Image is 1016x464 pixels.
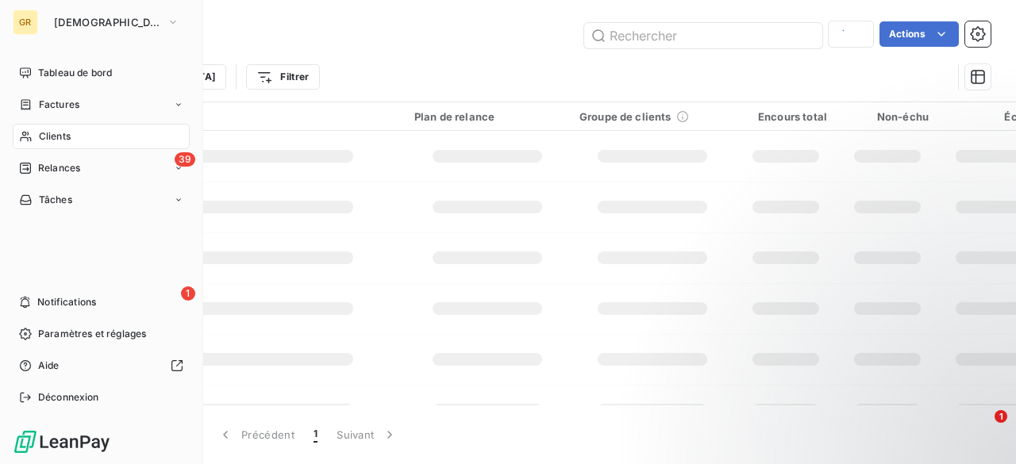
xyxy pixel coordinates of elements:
[579,110,672,123] span: Groupe de clients
[39,129,71,144] span: Clients
[846,110,929,123] div: Non-échu
[38,66,112,80] span: Tableau de bord
[208,418,304,451] button: Précédent
[414,110,560,123] div: Plan de relance
[962,410,1000,448] iframe: Intercom live chat
[879,21,959,47] button: Actions
[698,310,1016,421] iframe: Intercom notifications message
[175,152,195,167] span: 39
[13,429,111,454] img: Logo LeanPay
[13,10,38,35] div: GR
[584,23,822,48] input: Rechercher
[181,286,195,301] span: 1
[13,353,190,378] a: Aide
[38,359,60,373] span: Aide
[246,64,319,90] button: Filtrer
[745,110,827,123] div: Encours total
[39,193,72,207] span: Tâches
[39,98,79,112] span: Factures
[37,295,96,309] span: Notifications
[314,427,317,443] span: 1
[327,418,407,451] button: Suivant
[38,161,80,175] span: Relances
[38,327,146,341] span: Paramètres et réglages
[995,410,1007,423] span: 1
[54,16,160,29] span: [DEMOGRAPHIC_DATA]
[38,390,99,405] span: Déconnexion
[304,418,327,451] button: 1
